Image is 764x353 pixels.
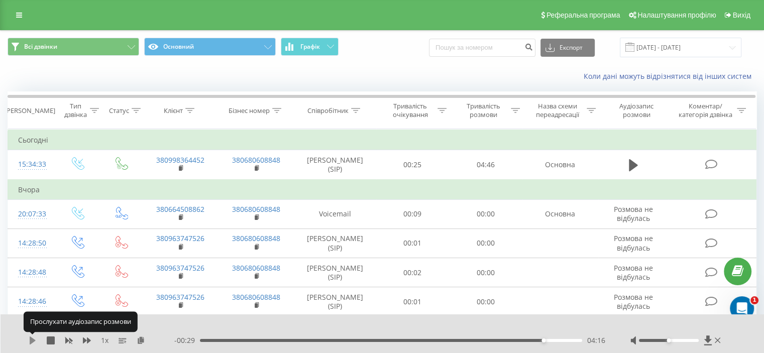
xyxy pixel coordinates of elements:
[294,199,376,228] td: Voicemail
[522,199,598,228] td: Основна
[294,150,376,180] td: [PERSON_NAME] (SIP)
[18,263,45,282] div: 14:28:48
[101,335,108,345] span: 1 x
[531,102,584,119] div: Назва схеми переадресації
[730,296,754,320] iframe: Intercom live chat
[164,106,183,115] div: Клієнт
[144,38,276,56] button: Основний
[667,338,671,342] div: Accessibility label
[449,150,522,180] td: 04:46
[607,102,666,119] div: Аудіозапис розмови
[63,102,87,119] div: Тип дзвінка
[18,233,45,253] div: 14:28:50
[449,287,522,316] td: 00:00
[109,106,129,115] div: Статус
[587,335,605,345] span: 04:16
[232,233,280,243] a: 380680608848
[522,150,598,180] td: Основна
[458,102,508,119] div: Тривалість розмови
[174,335,200,345] span: - 00:29
[156,263,204,273] a: 380963747526
[614,233,653,252] span: Розмова не відбулась
[8,180,756,200] td: Вчора
[18,204,45,224] div: 20:07:33
[637,11,716,19] span: Налаштування профілю
[376,199,449,228] td: 00:09
[540,39,595,57] button: Експорт
[584,71,756,81] a: Коли дані можуть відрізнятися вiд інших систем
[294,228,376,258] td: [PERSON_NAME] (SIP)
[376,228,449,258] td: 00:01
[300,43,320,50] span: Графік
[156,292,204,302] a: 380963747526
[541,338,545,342] div: Accessibility label
[676,102,734,119] div: Коментар/категорія дзвінка
[232,292,280,302] a: 380680608848
[156,233,204,243] a: 380963747526
[614,292,653,311] span: Розмова не відбулась
[547,11,620,19] span: Реферальна програма
[307,106,349,115] div: Співробітник
[449,199,522,228] td: 00:00
[385,102,435,119] div: Тривалість очікування
[750,296,758,304] span: 1
[156,155,204,165] a: 380998364452
[156,204,204,214] a: 380664508862
[232,204,280,214] a: 380680608848
[18,292,45,311] div: 14:28:46
[376,258,449,287] td: 00:02
[294,287,376,316] td: [PERSON_NAME] (SIP)
[8,38,139,56] button: Всі дзвінки
[232,263,280,273] a: 380680608848
[376,287,449,316] td: 00:01
[5,106,55,115] div: [PERSON_NAME]
[229,106,270,115] div: Бізнес номер
[429,39,535,57] input: Пошук за номером
[449,228,522,258] td: 00:00
[24,312,138,332] div: Прослухати аудіозапис розмови
[294,258,376,287] td: [PERSON_NAME] (SIP)
[614,263,653,282] span: Розмова не відбулась
[614,204,653,223] span: Розмова не відбулась
[449,258,522,287] td: 00:00
[18,155,45,174] div: 15:34:33
[733,11,750,19] span: Вихід
[281,38,339,56] button: Графік
[232,155,280,165] a: 380680608848
[24,43,57,51] span: Всі дзвінки
[376,150,449,180] td: 00:25
[8,130,756,150] td: Сьогодні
